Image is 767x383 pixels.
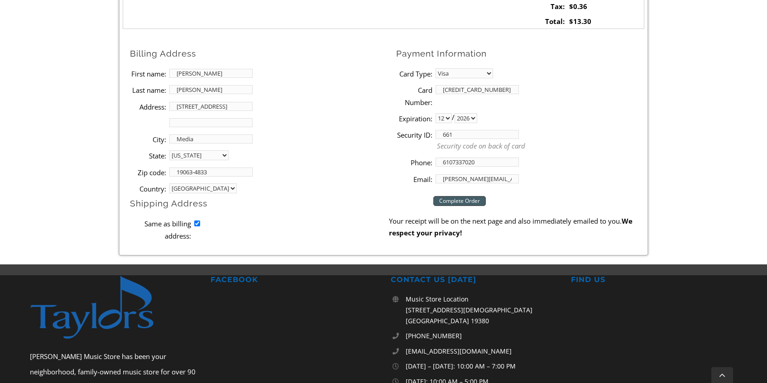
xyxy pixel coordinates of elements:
label: Zip code: [130,167,166,178]
p: Music Store Location [STREET_ADDRESS][DEMOGRAPHIC_DATA] [GEOGRAPHIC_DATA] 19380 [406,294,556,326]
li: / [396,110,644,126]
label: Expiration: [396,113,432,124]
label: State: [130,150,166,162]
label: Email: [396,173,432,185]
label: Same as billing address: [130,218,191,242]
h2: Shipping Address [130,198,388,209]
h2: FIND US [571,275,737,285]
input: Complete Order [433,196,486,206]
h2: CONTACT US [DATE] [391,275,557,285]
label: Card Number: [396,84,432,108]
p: Security code on back of card [437,141,644,151]
select: State billing address [169,150,229,160]
h2: Billing Address [130,48,388,59]
a: [PHONE_NUMBER] [406,330,556,341]
select: country [169,183,237,193]
label: Security ID: [396,129,432,141]
img: footer-logo [30,275,173,340]
td: $13.30 [567,14,644,29]
label: Card Type: [396,68,432,80]
td: Total: [489,14,566,29]
p: Your receipt will be on the next page and also immediately emailed to you. [389,215,644,239]
label: Last name: [130,84,166,96]
label: First name: [130,68,166,80]
label: Phone: [396,157,432,168]
span: [EMAIL_ADDRESS][DOMAIN_NAME] [406,347,512,355]
a: [EMAIL_ADDRESS][DOMAIN_NAME] [406,346,556,357]
label: Address: [130,101,166,113]
p: [DATE] – [DATE]: 10:00 AM – 7:00 PM [406,361,556,372]
h2: Payment Information [396,48,644,59]
h2: FACEBOOK [211,275,377,285]
label: Country: [130,183,166,195]
label: City: [130,134,166,145]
